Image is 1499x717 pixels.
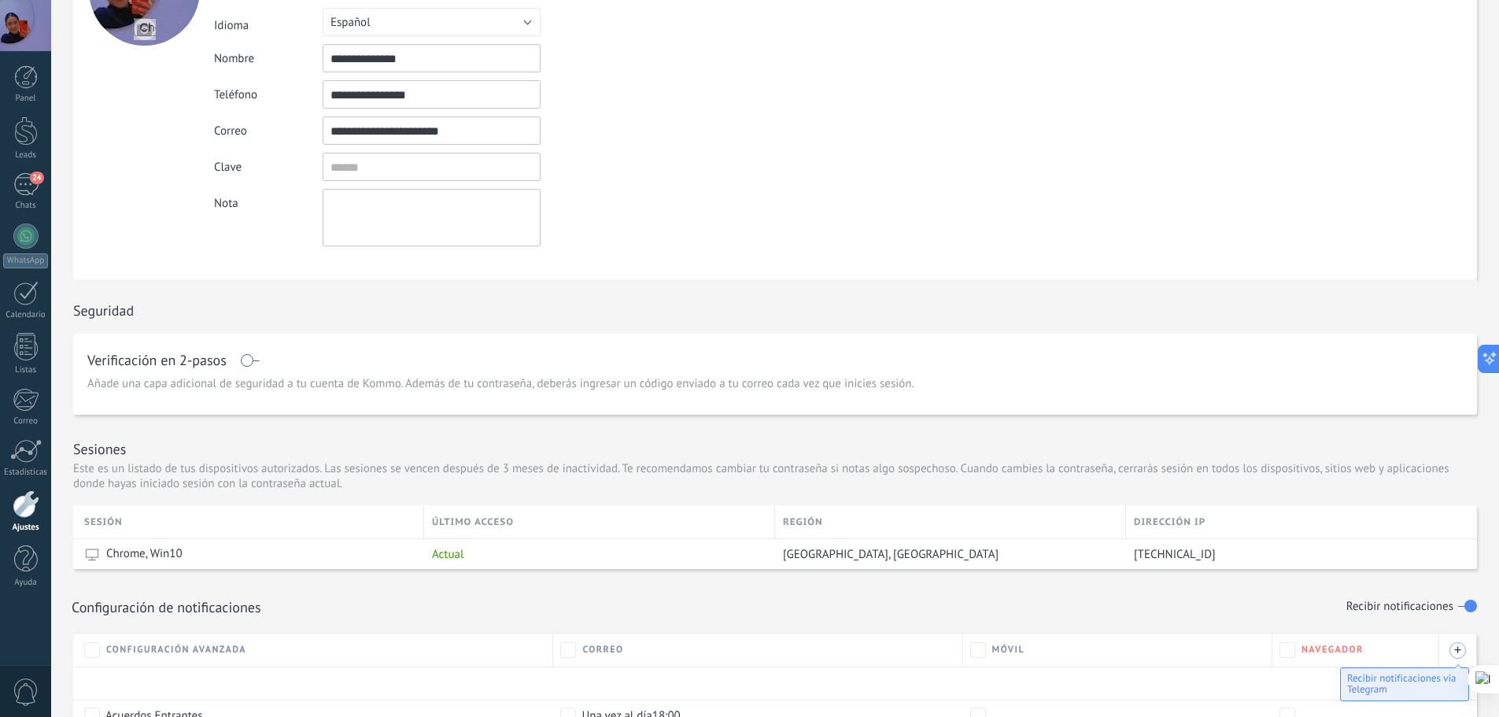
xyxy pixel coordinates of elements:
[1126,505,1477,538] div: Dirección IP
[214,189,323,211] div: Nota
[3,416,49,427] div: Correo
[87,376,914,392] span: Añade una capa adicional de seguridad a tu cuenta de Kommo. Además de tu contraseña, deberás ingr...
[214,12,323,33] div: Idioma
[214,51,323,66] div: Nombre
[330,15,371,30] span: Español
[73,461,1477,491] p: Este es un listado de tus dispositivos autorizados. Las sesiones se vencen después de 3 meses de ...
[775,505,1125,538] div: Región
[1134,547,1216,562] span: [TECHNICAL_ID]
[3,365,49,375] div: Listas
[3,578,49,588] div: Ayuda
[424,505,774,538] div: último acceso
[582,644,623,656] span: Correo
[3,94,49,104] div: Panel
[1449,642,1466,659] div: +
[1301,644,1364,656] span: Navegador
[3,150,49,161] div: Leads
[3,201,49,211] div: Chats
[1126,539,1465,569] div: 187.184.106.118
[106,546,183,562] span: Chrome, Win10
[323,8,541,36] button: Español
[72,598,261,616] h1: Configuración de notificaciones
[775,539,1118,569] div: Minatitlán, Mexico
[3,253,48,268] div: WhatsApp
[3,523,49,533] div: Ajustes
[214,124,323,139] div: Correo
[992,644,1025,656] span: Móvil
[84,505,423,538] div: Sesión
[30,172,43,184] span: 24
[783,547,999,562] span: [GEOGRAPHIC_DATA], [GEOGRAPHIC_DATA]
[106,644,246,656] span: Configuración avanzada
[3,468,49,478] div: Estadísticas
[73,440,126,458] h1: Sesiones
[214,87,323,102] div: Teléfono
[1346,601,1453,614] h1: Recibir notificaciones
[3,310,49,320] div: Calendario
[432,547,463,562] span: Actual
[87,354,227,367] h1: Verificación en 2-pasos
[1347,671,1456,696] span: Recibir notificaciones vía Telegram
[73,301,134,320] h1: Seguridad
[214,160,323,175] div: Clave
